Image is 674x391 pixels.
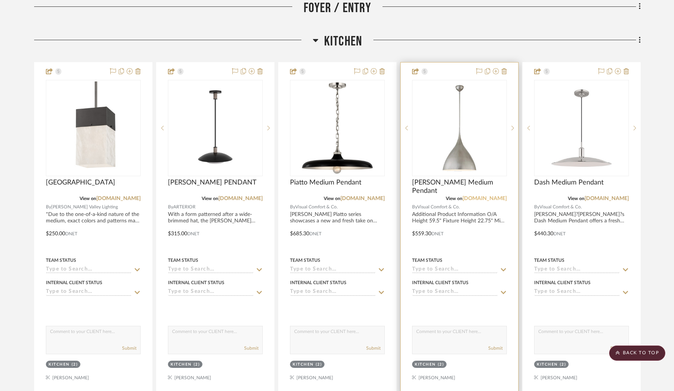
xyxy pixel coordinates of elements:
[412,289,498,296] input: Type to Search…
[290,279,346,286] div: Internal Client Status
[80,196,96,201] span: View on
[534,257,564,264] div: Team Status
[46,266,132,274] input: Type to Search…
[412,266,498,274] input: Type to Search…
[560,362,566,368] div: (2)
[534,289,620,296] input: Type to Search…
[324,196,340,201] span: View on
[46,289,132,296] input: Type to Search…
[51,203,118,211] span: [PERSON_NAME] Valley Lighting
[169,81,262,175] img: TOBIAS PENDANT
[47,81,140,175] img: Times Square
[290,203,295,211] span: By
[168,80,262,176] div: 0
[122,345,136,352] button: Submit
[412,178,507,195] span: [PERSON_NAME] Medium Pendant
[194,362,200,368] div: (2)
[535,81,628,175] img: Dash Medium Pendant
[534,279,591,286] div: Internal Client Status
[46,80,140,176] div: 0
[324,33,362,50] span: Kitchen
[72,362,78,368] div: (2)
[46,279,102,286] div: Internal Client Status
[290,266,376,274] input: Type to Search…
[366,345,381,352] button: Submit
[202,196,218,201] span: View on
[568,196,585,201] span: View on
[290,289,376,296] input: Type to Search…
[537,362,558,368] div: Kitchen
[173,203,196,211] span: ARTERIOR
[609,346,665,361] scroll-to-top-button: BACK TO TOP
[291,81,384,175] img: Piatto Medium Pendant
[412,80,506,176] div: 0
[462,196,507,201] a: [DOMAIN_NAME]
[168,203,173,211] span: By
[610,345,625,352] button: Submit
[539,203,582,211] span: Visual Comfort & Co.
[244,345,259,352] button: Submit
[488,345,503,352] button: Submit
[412,257,442,264] div: Team Status
[534,266,620,274] input: Type to Search…
[438,362,444,368] div: (2)
[413,81,506,175] img: Agnes Medium Pendant
[168,257,198,264] div: Team Status
[168,266,254,274] input: Type to Search…
[290,257,320,264] div: Team Status
[295,203,338,211] span: Visual Comfort & Co.
[290,80,384,176] div: 0
[446,196,462,201] span: View on
[49,362,70,368] div: Kitchen
[168,178,257,187] span: [PERSON_NAME] PENDANT
[46,203,51,211] span: By
[290,178,361,187] span: Piatto Medium Pendant
[585,196,629,201] a: [DOMAIN_NAME]
[412,279,469,286] div: Internal Client Status
[46,257,76,264] div: Team Status
[218,196,263,201] a: [DOMAIN_NAME]
[412,203,417,211] span: By
[46,178,115,187] span: [GEOGRAPHIC_DATA]
[415,362,436,368] div: Kitchen
[171,362,192,368] div: Kitchen
[417,203,460,211] span: Visual Comfort & Co.
[340,196,385,201] a: [DOMAIN_NAME]
[316,362,322,368] div: (2)
[534,178,603,187] span: Dash Medium Pendant
[534,203,539,211] span: By
[293,362,314,368] div: Kitchen
[168,289,254,296] input: Type to Search…
[168,279,224,286] div: Internal Client Status
[96,196,141,201] a: [DOMAIN_NAME]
